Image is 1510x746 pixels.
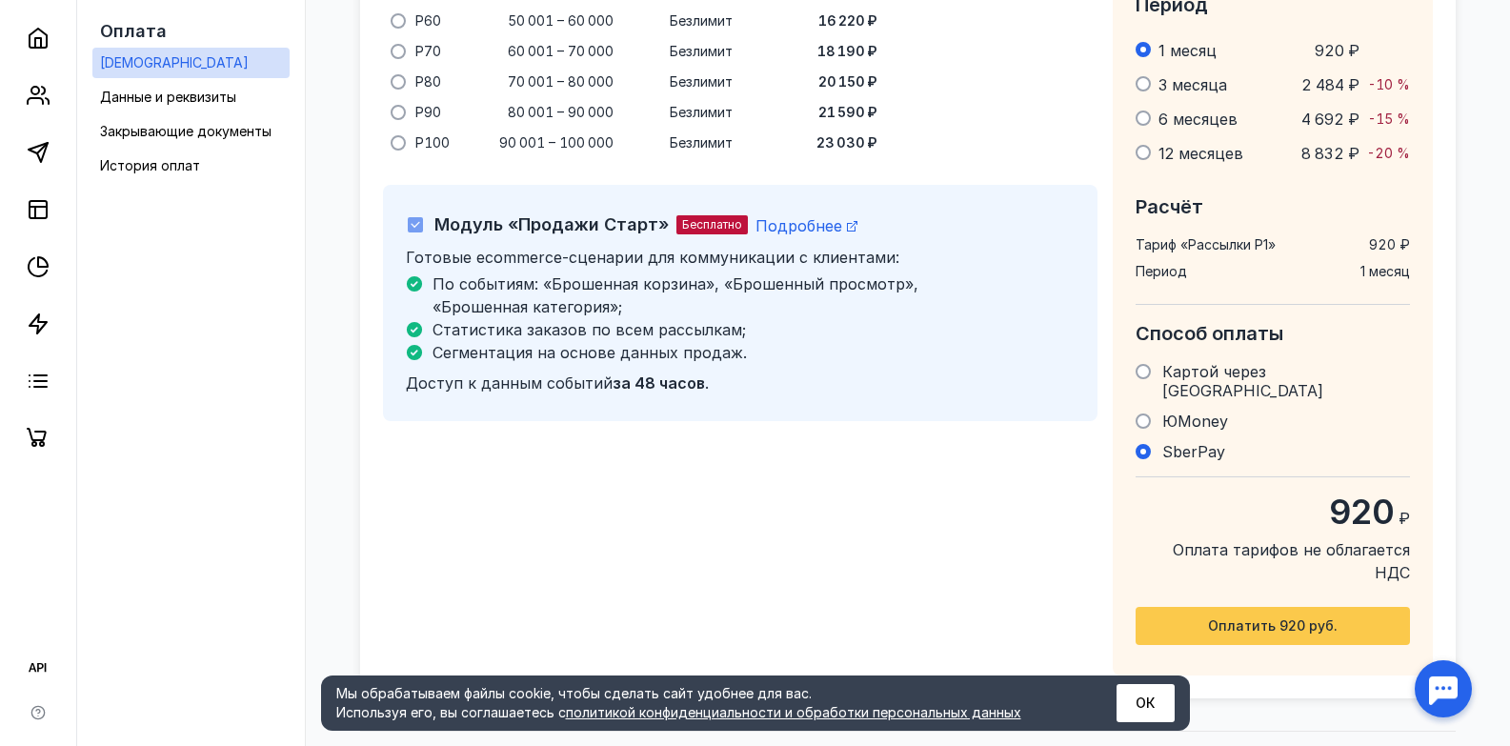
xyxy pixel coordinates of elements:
div: Мы обрабатываем файлы cookie, чтобы сделать сайт удобнее для вас. Используя его, вы соглашаетесь c [336,684,1070,722]
span: Подробнее [755,216,842,235]
span: 1 месяц [1360,262,1410,281]
span: P80 [415,72,441,91]
span: 18 190 ₽ [817,42,877,61]
a: Подробнее [755,216,857,235]
span: По событиям: «Брошенная корзина», «Брошенный просмотр», «Брошенная категория»; [433,274,918,316]
span: 920 ₽ [1369,235,1410,254]
span: Расчёт [1136,195,1203,218]
span: 920 ₽ [1315,41,1359,60]
span: Оплата тарифов не облагается НДС [1136,538,1410,584]
span: Готовые ecommerce-сценарии для коммуникации с клиентами: [406,248,899,267]
span: 6 месяцев [1158,110,1238,129]
span: Безлимит [670,42,733,61]
span: Закрывающие документы [100,123,272,139]
span: [DEMOGRAPHIC_DATA] [100,54,249,71]
a: политикой конфиденциальности и обработки персональных данных [566,704,1021,720]
span: Безлимит [670,133,733,152]
span: 50 001 – 60 000 [508,11,614,30]
span: 80 001 – 90 000 [508,103,614,122]
span: P100 [415,133,450,152]
span: -15 % [1368,111,1410,127]
span: Модуль «Продажи Старт» [434,214,669,234]
span: История оплат [100,157,200,173]
a: [DEMOGRAPHIC_DATA] [92,48,290,78]
span: SberPay [1162,442,1225,461]
span: 4 692 ₽ [1301,110,1359,129]
span: Доступ к данным событий . [406,373,709,393]
span: 3 месяца [1158,75,1227,94]
span: 90 001 – 100 000 [499,133,614,152]
span: Сегментация на основе данных продаж. [433,343,747,362]
span: Способ оплаты [1136,322,1283,345]
span: 21 590 ₽ [818,103,877,122]
span: -20 % [1367,145,1410,161]
a: Закрывающие документы [92,116,290,147]
span: P70 [415,42,441,61]
span: 70 001 – 80 000 [508,72,614,91]
span: ЮMoney [1162,412,1228,431]
span: P90 [415,103,441,122]
b: за 48 часов [613,373,705,393]
span: Статистика заказов по всем рассылкам; [433,320,746,339]
span: Оплата [100,21,167,41]
button: Оплатить 920 руб. [1136,607,1410,645]
span: Безлимит [670,103,733,122]
span: ₽ [1399,509,1410,528]
span: 920 [1329,491,1395,533]
span: 8 832 ₽ [1301,144,1359,163]
span: Данные и реквизиты [100,89,236,105]
span: 20 150 ₽ [818,72,877,91]
span: Оплатить 920 руб. [1208,618,1338,635]
span: -10 % [1368,76,1410,92]
span: Безлимит [670,11,733,30]
button: ОК [1117,684,1175,722]
span: 16 220 ₽ [818,11,877,30]
a: История оплат [92,151,290,181]
span: 2 484 ₽ [1301,75,1359,94]
span: Картой через [GEOGRAPHIC_DATA] [1162,362,1323,400]
span: Тариф « Рассылки P1 » [1136,235,1276,254]
span: Период [1136,262,1187,281]
span: Безлимит [670,72,733,91]
a: Данные и реквизиты [92,82,290,112]
span: P60 [415,11,441,30]
span: 60 001 – 70 000 [508,42,614,61]
span: 1 месяц [1158,41,1217,60]
span: 12 месяцев [1158,144,1243,163]
span: Бесплатно [682,217,742,232]
span: 23 030 ₽ [816,133,877,152]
